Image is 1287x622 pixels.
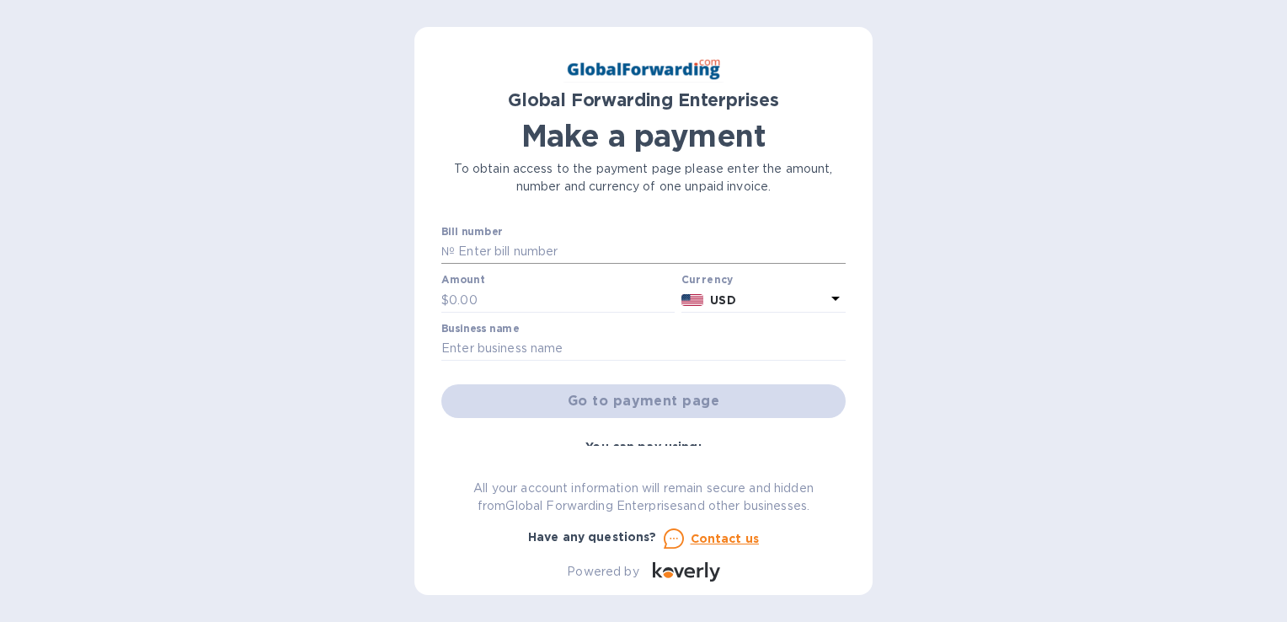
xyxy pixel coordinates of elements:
[681,273,734,286] b: Currency
[441,160,846,196] p: To obtain access to the payment page please enter the amount, number and currency of one unpaid i...
[508,89,779,110] b: Global Forwarding Enterprises
[585,440,701,453] b: You can pay using:
[449,287,675,313] input: 0.00
[441,336,846,362] input: Enter business name
[441,480,846,515] p: All your account information will remain secure and hidden from Global Forwarding Enterprises and...
[681,294,704,306] img: USD
[441,118,846,153] h1: Make a payment
[710,293,735,307] b: USD
[691,532,760,545] u: Contact us
[441,292,449,309] p: $
[455,239,846,265] input: Enter bill number
[441,227,502,237] label: Bill number
[441,276,484,286] label: Amount
[441,324,519,334] label: Business name
[567,563,638,581] p: Powered by
[441,243,455,260] p: №
[528,530,657,544] b: Have any questions?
